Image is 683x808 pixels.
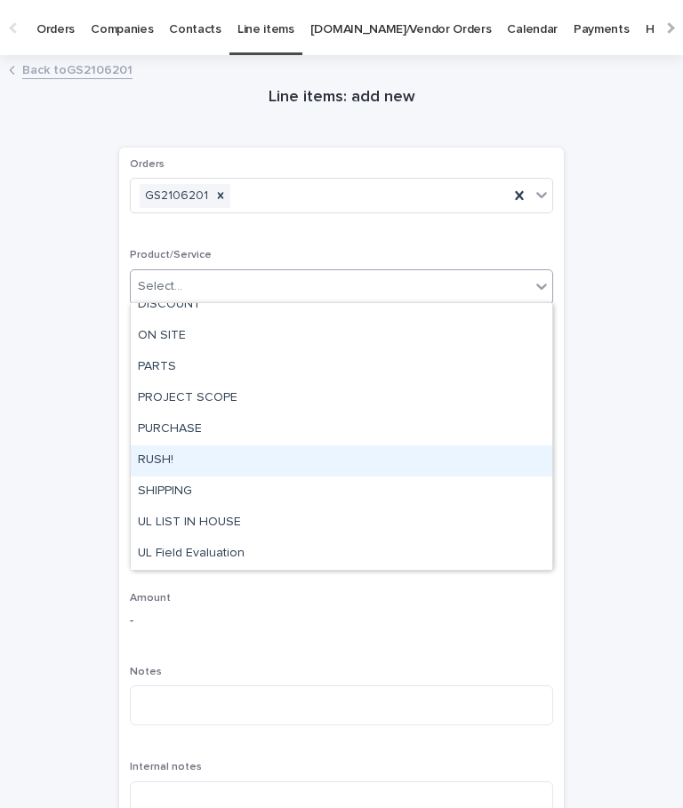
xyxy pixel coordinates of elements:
[131,539,552,570] div: UL Field Evaluation
[131,445,552,476] div: RUSH!
[131,352,552,383] div: PARTS
[130,612,553,630] p: -
[131,383,552,414] div: PROJECT SCOPE
[130,667,162,677] span: Notes
[131,414,552,445] div: PURCHASE
[130,593,171,604] span: Amount
[130,159,165,170] span: Orders
[119,87,564,108] h1: Line items: add new
[140,184,211,208] div: GS2106201
[22,59,133,79] a: Back toGS2106201
[131,508,552,539] div: UL LIST IN HOUSE
[130,762,202,772] span: Internal notes
[131,321,552,352] div: ON SITE
[138,277,182,296] div: Select...
[131,290,552,321] div: DISCOUNT
[131,476,552,508] div: SHIPPING
[130,250,212,260] span: Product/Service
